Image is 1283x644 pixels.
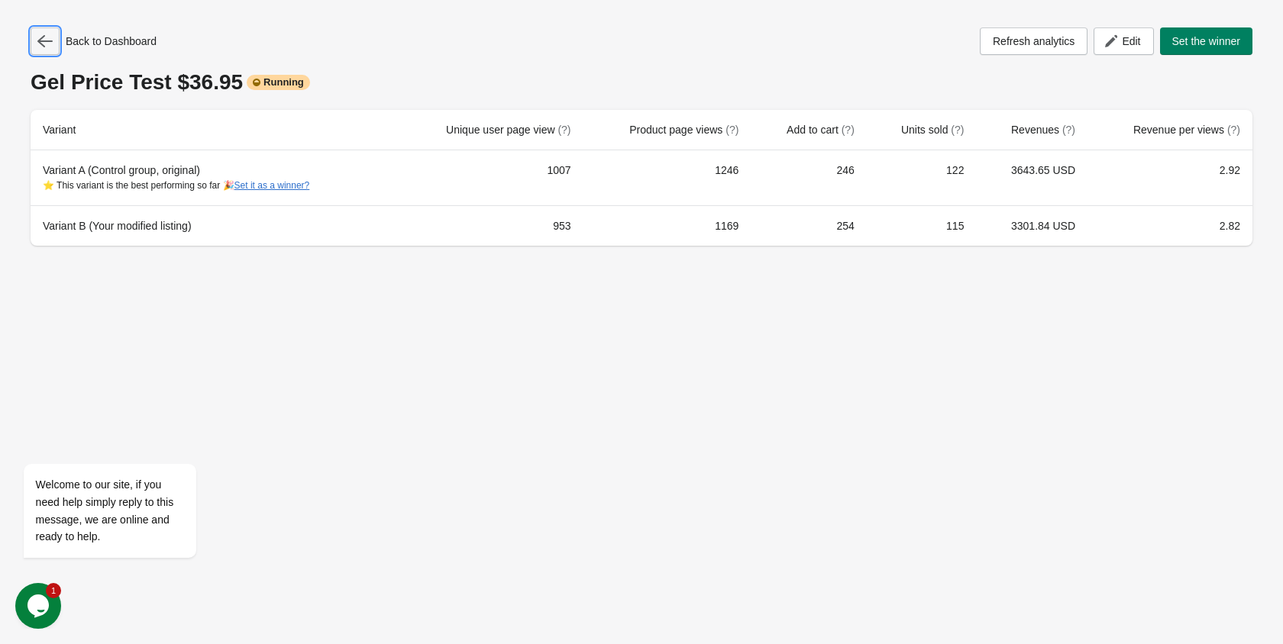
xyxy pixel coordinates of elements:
[1172,35,1241,47] span: Set the winner
[43,218,383,233] div: Variant B (Your modified listing)
[1133,124,1240,136] span: Revenue per views
[980,27,1087,55] button: Refresh analytics
[15,327,244,575] iframe: chat widget
[396,150,583,205] td: 1007
[234,180,310,191] button: Set it as a winner?
[867,150,977,205] td: 122
[629,124,738,136] span: Product page views
[43,178,383,193] div: ⭐ This variant is the best performing so far 🎉
[1160,27,1253,55] button: Set the winner
[557,124,570,136] span: (?)
[842,124,855,136] span: (?)
[993,35,1075,47] span: Refresh analytics
[31,110,396,150] th: Variant
[1087,150,1252,205] td: 2.92
[583,150,751,205] td: 1246
[1094,27,1153,55] button: Edit
[31,27,157,55] div: Back to Dashboard
[583,205,751,246] td: 1169
[247,75,310,90] div: Running
[1087,205,1252,246] td: 2.82
[1122,35,1140,47] span: Edit
[1062,124,1075,136] span: (?)
[726,124,738,136] span: (?)
[901,124,964,136] span: Units sold
[976,150,1087,205] td: 3643.65 USD
[15,583,64,629] iframe: chat widget
[751,205,866,246] td: 254
[976,205,1087,246] td: 3301.84 USD
[867,205,977,246] td: 115
[43,163,383,193] div: Variant A (Control group, original)
[1011,124,1075,136] span: Revenues
[446,124,570,136] span: Unique user page view
[396,205,583,246] td: 953
[751,150,866,205] td: 246
[31,70,1252,95] div: Gel Price Test $36.95
[951,124,964,136] span: (?)
[787,124,855,136] span: Add to cart
[1227,124,1240,136] span: (?)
